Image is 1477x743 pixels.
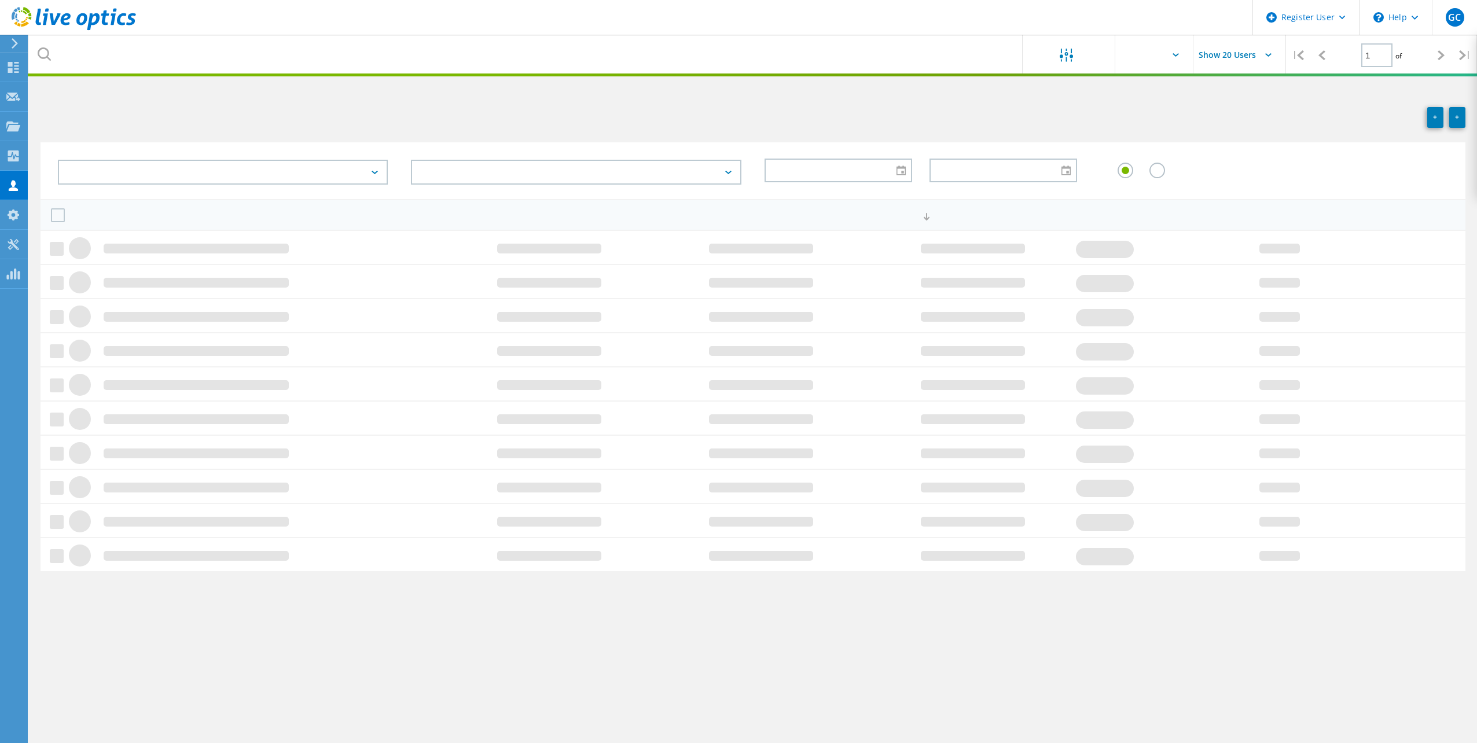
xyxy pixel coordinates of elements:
[1427,107,1443,128] a: +
[1453,35,1477,76] div: |
[1373,12,1384,23] svg: \n
[1449,107,1465,128] a: +
[12,24,136,32] a: Live Optics Dashboard
[1455,112,1460,122] b: +
[1433,112,1438,122] b: +
[1448,13,1461,22] span: GC
[1286,35,1310,76] div: |
[1395,51,1402,61] span: of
